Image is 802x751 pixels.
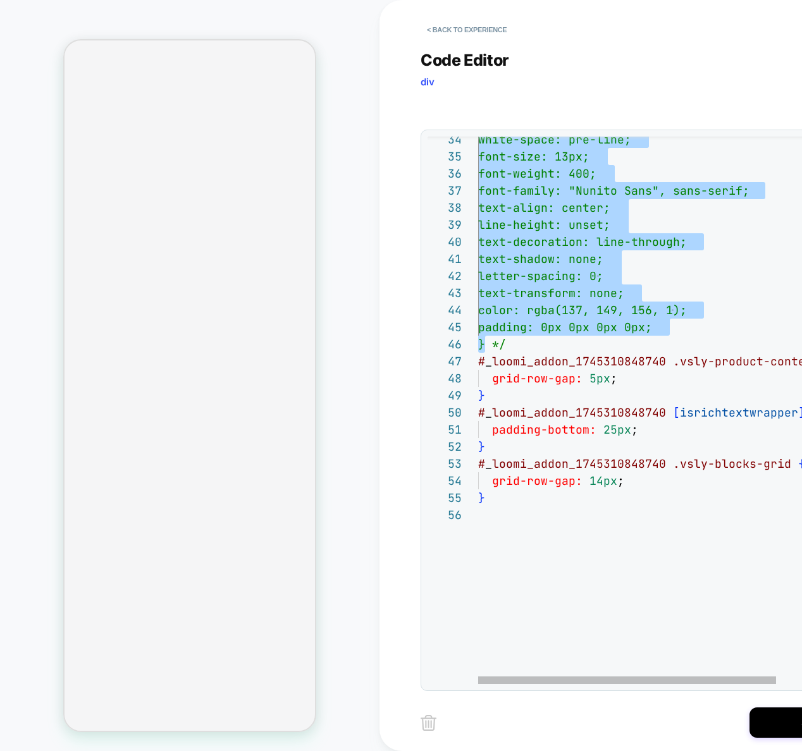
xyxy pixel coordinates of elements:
[478,149,589,164] span: font-size: 13px;
[485,405,492,420] span: _
[478,405,485,420] span: #
[478,354,485,369] span: #
[428,165,462,182] div: 36
[428,302,462,319] div: 44
[617,473,624,488] span: ;
[421,76,435,88] span: div
[478,320,652,334] span: padding: 0px 0px 0px 0px;
[428,489,462,506] div: 55
[478,491,485,505] span: }
[478,456,485,471] span: #
[478,303,687,317] span: color: rgba(137, 149, 156, 1);
[428,233,462,250] div: 40
[485,354,492,369] span: _
[478,200,610,215] span: text-align: center;
[421,20,513,40] button: < Back to experience
[428,148,462,165] div: 35
[421,51,509,70] span: Code Editor
[492,456,666,471] span: loomi_addon_1745310848740
[673,456,791,471] span: .vsly-blocks-grid
[478,166,596,181] span: font-weight: 400;
[428,472,462,489] div: 54
[478,388,485,403] span: }
[428,182,462,199] div: 37
[478,183,750,198] span: font-family: "Nunito Sans", sans-serif;
[492,473,583,488] span: grid-row-gap:
[428,404,462,421] div: 50
[428,387,462,404] div: 49
[631,422,638,437] span: ;
[428,250,462,267] div: 41
[428,319,462,336] div: 45
[428,421,462,438] div: 51
[610,371,617,386] span: ;
[603,422,631,437] span: 25px
[478,286,624,300] span: text-transform: none;
[492,405,666,420] span: loomi_addon_1745310848740
[492,354,666,369] span: loomi_addon_1745310848740
[485,456,492,471] span: _
[492,422,596,437] span: padding-bottom:
[428,353,462,370] div: 47
[478,252,603,266] span: text-shadow: none;
[428,455,462,472] div: 53
[428,267,462,284] div: 42
[428,284,462,302] div: 43
[428,336,462,353] div: 46
[492,371,583,386] span: grid-row-gap:
[428,438,462,455] div: 52
[478,217,610,232] span: line-height: unset;
[680,405,798,420] span: isrichtextwrapper
[428,216,462,233] div: 39
[428,199,462,216] div: 38
[478,439,485,454] span: }
[478,269,603,283] span: letter-spacing: 0;
[421,715,436,731] img: delete
[589,473,617,488] span: 14px
[428,370,462,387] div: 48
[673,405,680,420] span: [
[589,371,610,386] span: 5px
[478,235,687,249] span: text-decoration: line-through;
[428,506,462,523] div: 56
